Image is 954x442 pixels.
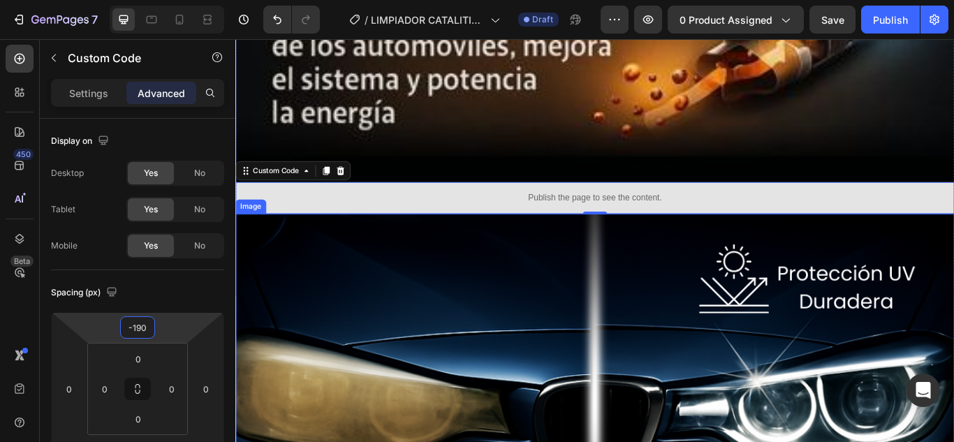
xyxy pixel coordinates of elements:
div: Undo/Redo [263,6,320,34]
span: / [365,13,368,27]
span: No [194,167,205,179]
div: Display on [51,132,112,151]
span: Yes [144,203,158,216]
input: 0 [59,378,80,399]
div: Mobile [51,240,78,252]
span: Save [821,14,844,26]
span: No [194,240,205,252]
span: LIMPIADOR CATALITICO [371,13,485,27]
button: Publish [861,6,920,34]
div: Tablet [51,203,75,216]
span: Yes [144,167,158,179]
div: 450 [13,149,34,160]
p: Custom Code [68,50,186,66]
input: 0px [124,408,152,429]
span: Draft [532,13,553,26]
input: 0px [124,348,152,369]
div: Open Intercom Messenger [907,374,940,407]
input: 0 [196,378,217,399]
span: Yes [144,240,158,252]
div: Publish [873,13,908,27]
button: 0 product assigned [668,6,804,34]
input: 0px [94,378,115,399]
iframe: Design area [235,39,954,442]
div: Beta [10,256,34,267]
div: Spacing (px) [51,283,120,302]
button: 7 [6,6,104,34]
p: Advanced [138,86,185,101]
div: Desktop [51,167,84,179]
span: No [194,203,205,216]
button: Save [809,6,856,34]
input: 0px [161,378,182,399]
p: 7 [91,11,98,28]
input: -190 [124,317,152,338]
p: Settings [69,86,108,101]
span: 0 product assigned [680,13,772,27]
